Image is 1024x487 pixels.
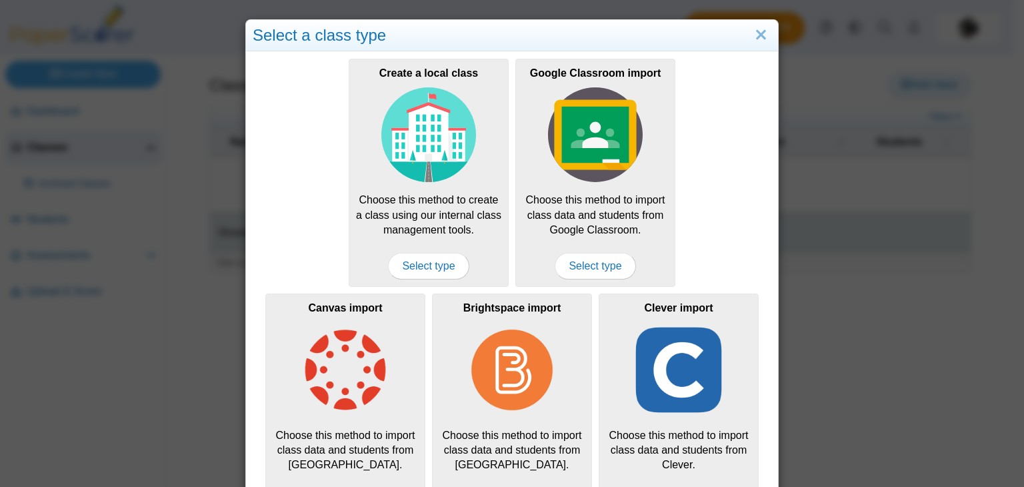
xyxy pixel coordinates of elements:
b: Create a local class [379,67,479,79]
span: Select type [555,253,635,280]
div: Choose this method to create a class using our internal class management tools. [349,59,509,287]
span: Select type [388,253,469,280]
div: Choose this method to import class data and students from Google Classroom. [515,59,675,287]
img: class-type-local.svg [381,87,476,182]
a: Create a local class Choose this method to create a class using our internal class management too... [349,59,509,287]
img: class-type-clever.png [631,323,726,418]
img: class-type-canvas.png [298,323,393,418]
a: Google Classroom import Choose this method to import class data and students from Google Classroo... [515,59,675,287]
b: Google Classroom import [530,67,661,79]
div: Select a class type [246,20,778,51]
img: class-type-brightspace.png [465,323,559,418]
img: class-type-google-classroom.svg [548,87,643,182]
b: Canvas import [308,302,382,314]
b: Brightspace import [463,302,561,314]
a: Close [751,24,771,47]
b: Clever import [644,302,713,314]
